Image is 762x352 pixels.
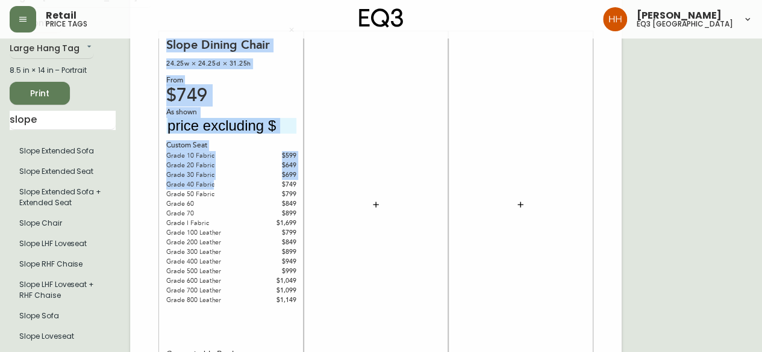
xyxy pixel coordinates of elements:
div: Grade 200 Leather [166,238,251,247]
li: Large Hang Tag [10,254,116,274]
div: Grade 700 Leather [166,286,251,295]
div: $1,099 [251,286,296,295]
h5: eq3 [GEOGRAPHIC_DATA] [637,20,733,28]
div: Grade 100 Leather [166,228,251,238]
li: Large Hang Tag [10,182,116,213]
span: From [166,76,183,85]
div: Grade 20 Fabric [166,161,251,170]
div: $649 [251,161,296,170]
div: $749 [251,180,296,190]
div: Grade 10 Fabric [166,151,251,161]
div: $599 [251,151,296,161]
div: 8.5 in × 14 in – Portrait [10,65,116,76]
span: Print [19,86,60,101]
div: Grade I Fabric [166,218,251,228]
li: Slope Extended Seat [10,161,116,182]
div: Grade 600 Leather [166,276,251,286]
div: Large Hang Tag [10,39,94,59]
div: Grade 70 [166,209,251,218]
img: 6b766095664b4c6b511bd6e414aa3971 [603,7,627,31]
button: Print [10,82,70,105]
div: 24.25w × 24.25d × 31.25h [166,58,296,69]
li: Large Hang Tag [10,213,116,233]
div: $1,049 [251,276,296,286]
div: Grade 30 Fabric [166,170,251,180]
div: $849 [251,238,296,247]
li: Large Hang Tag [10,274,116,306]
div: Grade 500 Leather [166,267,251,276]
div: Grade 800 Leather [166,295,251,305]
span: As shown [166,107,199,118]
div: $749 [166,90,296,101]
div: $999 [251,267,296,276]
span: [PERSON_NAME] [637,11,722,20]
div: $799 [251,190,296,199]
div: $899 [251,209,296,218]
span: Retail [46,11,77,20]
div: Grade 60 [166,199,251,209]
div: Custom Seat [166,140,296,151]
img: logo [359,8,404,28]
input: Search [10,111,116,130]
input: price excluding $ [166,118,296,134]
div: $699 [251,170,296,180]
li: Large Hang Tag [10,326,116,347]
h5: price tags [46,20,87,28]
div: $949 [251,257,296,267]
div: $899 [251,247,296,257]
div: Grade 50 Fabric [166,190,251,199]
li: Large Hang Tag [10,233,116,254]
li: Slope Extended Sofa [10,141,116,161]
div: $799 [251,228,296,238]
li: Large Hang Tag [10,306,116,326]
div: Grade 40 Fabric [166,180,251,190]
div: $849 [251,199,296,209]
div: Grade 400 Leather [166,257,251,267]
div: $1,149 [251,295,296,305]
div: Slope Dining Chair [166,37,296,52]
div: $1,699 [251,218,296,228]
div: Grade 300 Leather [166,247,251,257]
